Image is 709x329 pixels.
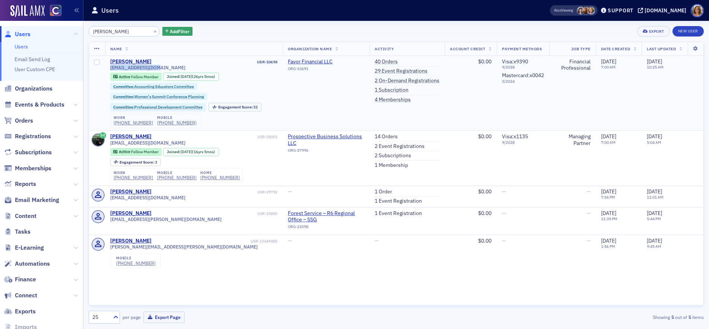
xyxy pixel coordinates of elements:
[478,133,492,140] span: $0.00
[4,101,64,109] a: Events & Products
[288,224,364,232] div: ORG-23098
[375,143,425,150] a: 2 Event Registrations
[114,175,153,180] a: [PHONE_NUMBER]
[4,307,36,316] a: Exports
[375,133,398,140] a: 14 Orders
[670,314,675,320] strong: 5
[15,164,51,173] span: Memberships
[647,64,664,70] time: 10:25 AM
[478,210,492,216] span: $0.00
[110,93,208,100] div: Committee:
[647,210,662,216] span: [DATE]
[157,120,197,126] div: [PHONE_NUMBER]
[153,135,277,139] div: USR-28003
[375,237,379,244] span: —
[502,58,528,65] span: Visa : x9390
[647,194,664,200] time: 11:01 AM
[502,133,528,140] span: Visa : x1135
[601,58,616,65] span: [DATE]
[601,237,616,244] span: [DATE]
[15,56,50,63] a: Email Send Log
[288,237,292,244] span: —
[288,66,356,74] div: ORG-10691
[110,103,206,111] div: Committee:
[116,256,156,260] div: mobile
[601,188,616,195] span: [DATE]
[15,307,36,316] span: Exports
[647,46,676,51] span: Last Updated
[649,29,664,34] div: Export
[153,239,277,244] div: USR-13449485
[375,189,392,195] a: 1 Order
[502,79,544,84] span: 5 / 2024
[200,175,240,180] a: [PHONE_NUMBER]
[4,117,33,125] a: Orders
[110,210,152,217] a: [PERSON_NAME]
[687,314,692,320] strong: 5
[157,175,197,180] div: [PHONE_NUMBER]
[113,74,158,79] a: Active Fellow Member
[288,210,364,223] span: Forest Service – R6 Regional Office – SSG
[167,149,181,154] span: Joined :
[153,60,277,64] div: USR-10698
[4,260,50,268] a: Automations
[638,8,689,13] button: [DOMAIN_NAME]
[218,104,254,110] span: Engagement Score :
[113,105,203,110] a: Committee:Professional Development Committee
[110,83,198,90] div: Committee:
[502,237,506,244] span: —
[647,244,661,249] time: 9:45 AM
[110,238,152,244] a: [PERSON_NAME]
[554,8,561,13] div: Also
[143,311,185,323] button: Export Page
[114,116,153,120] div: work
[647,237,662,244] span: [DATE]
[504,314,704,320] div: Showing out of items
[153,190,277,194] div: USR-29792
[4,132,51,140] a: Registrations
[15,43,28,50] a: Users
[502,188,506,195] span: —
[375,58,398,65] a: 40 Orders
[45,5,61,18] a: View Homepage
[577,7,585,15] span: Stacy Svendsen
[288,188,292,195] span: —
[153,211,277,216] div: USR-25850
[288,133,364,146] a: Prospective Business Solutions LLC
[120,160,157,164] div: 3
[157,116,197,120] div: mobile
[110,65,185,70] span: [EMAIL_ADDRESS][DOMAIN_NAME]
[288,58,356,65] a: Favor Financial LLC
[110,216,222,222] span: [EMAIL_ADDRESS][PERSON_NAME][DOMAIN_NAME]
[288,46,332,51] span: Organization Name
[110,46,122,51] span: Name
[647,188,662,195] span: [DATE]
[554,8,573,13] span: Viewing
[375,68,427,75] a: 29 Event Registrations
[110,133,152,140] div: [PERSON_NAME]
[375,152,411,159] a: 2 Subscriptions
[110,189,152,195] a: [PERSON_NAME]
[375,77,439,84] a: 2 On-Demand Registrations
[4,85,53,93] a: Organizations
[131,74,159,79] span: Fellow Member
[4,212,36,220] a: Content
[502,140,544,145] span: 9 / 2028
[601,46,630,51] span: Date Created
[181,74,192,79] span: [DATE]
[375,210,422,217] a: 1 Event Registration
[288,148,364,155] div: ORG-27996
[110,195,185,200] span: [EMAIL_ADDRESS][DOMAIN_NAME]
[586,210,591,216] span: —
[113,94,204,99] a: Committee:Women's Summit Conference Planning
[601,216,617,221] time: 11:35 PM
[101,6,119,15] h1: Users
[113,104,134,110] span: Committee :
[110,58,152,65] a: [PERSON_NAME]
[673,26,704,37] a: New User
[10,5,45,17] img: SailAMX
